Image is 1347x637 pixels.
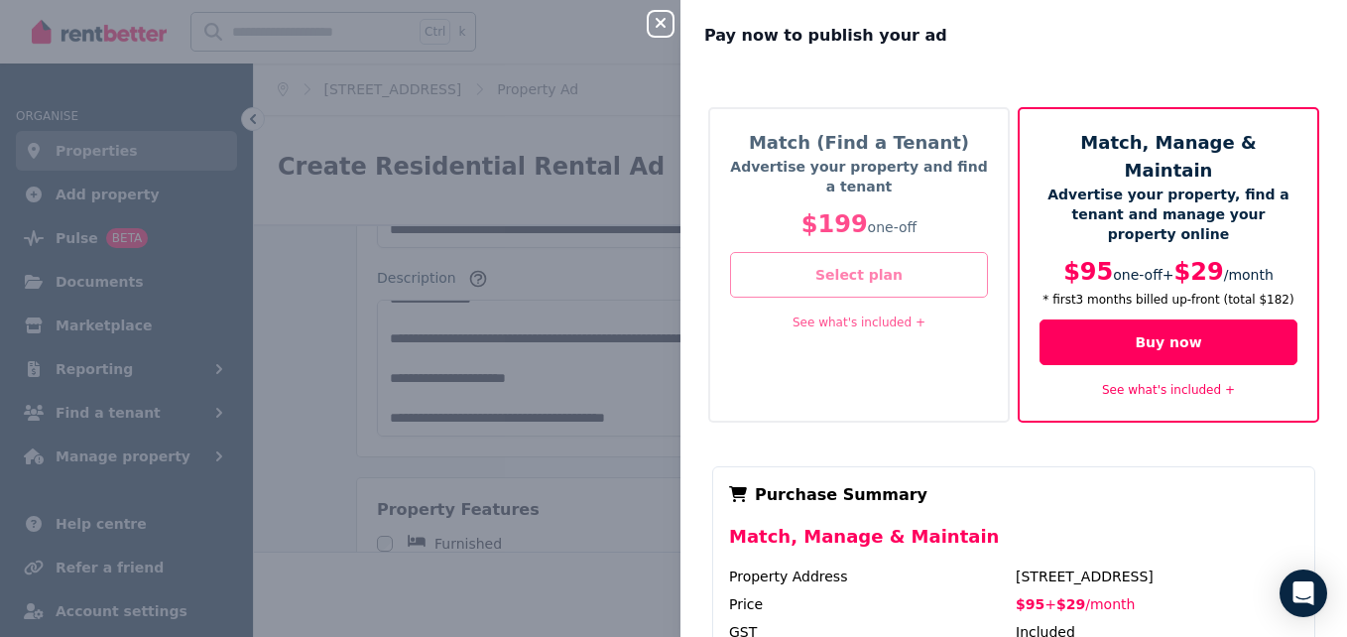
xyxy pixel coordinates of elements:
p: Advertise your property and find a tenant [730,157,988,196]
span: one-off [868,219,918,235]
div: Open Intercom Messenger [1280,570,1327,617]
span: $95 [1016,596,1044,612]
h5: Match (Find a Tenant) [730,129,988,157]
span: Pay now to publish your ad [704,24,947,48]
span: + [1163,267,1174,283]
span: / month [1085,596,1135,612]
div: Match, Manage & Maintain [729,523,1298,567]
a: See what's included + [1102,383,1235,397]
div: Property Address [729,567,1012,586]
span: + [1044,596,1056,612]
span: $199 [801,210,868,238]
p: Advertise your property, find a tenant and manage your property online [1040,185,1297,244]
div: Purchase Summary [729,483,1298,507]
button: Buy now [1040,319,1297,365]
div: Price [729,594,1012,614]
h5: Match, Manage & Maintain [1040,129,1297,185]
span: $95 [1063,258,1113,286]
span: one-off [1113,267,1163,283]
span: $29 [1174,258,1224,286]
span: $29 [1056,596,1085,612]
span: / month [1224,267,1274,283]
p: * first 3 month s billed up-front (total $182 ) [1040,292,1297,308]
div: [STREET_ADDRESS] [1016,567,1298,586]
a: See what's included + [793,316,925,329]
button: Select plan [730,252,988,298]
